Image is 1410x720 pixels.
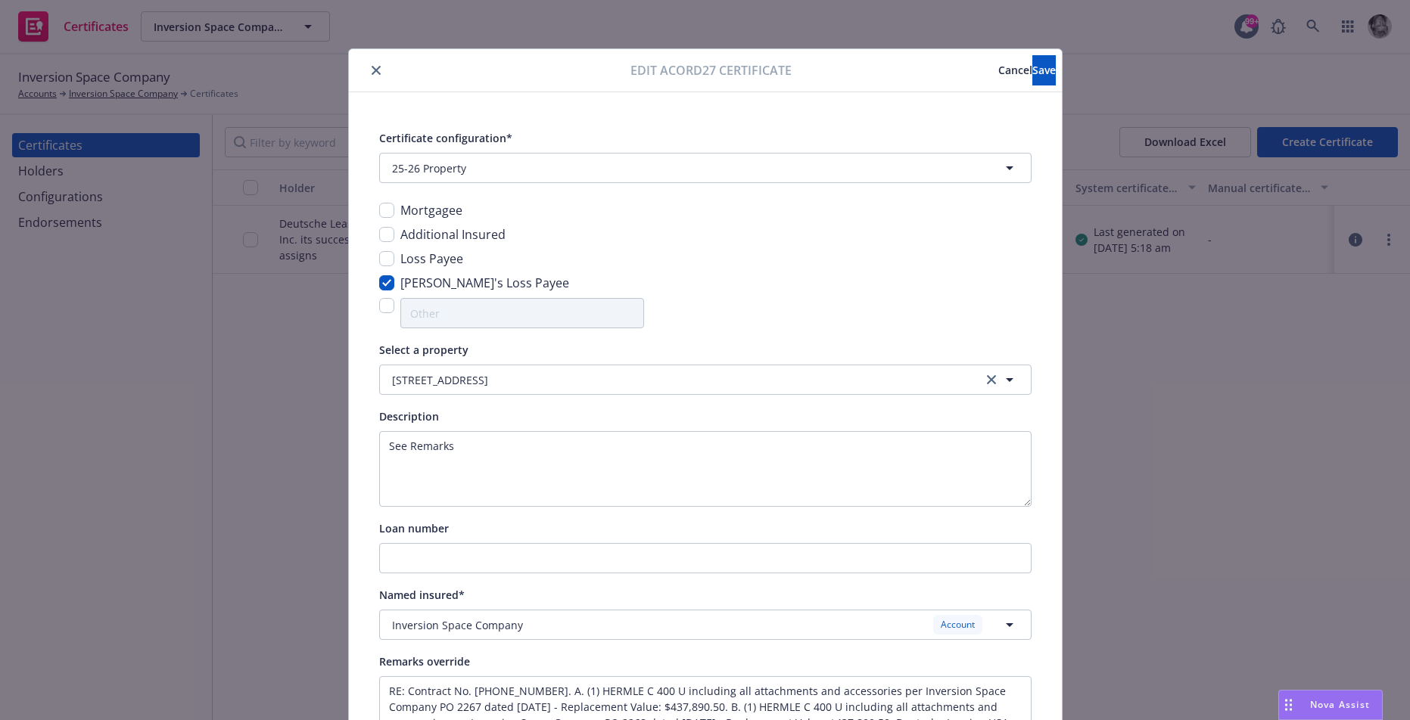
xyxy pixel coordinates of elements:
[367,61,385,79] button: close
[401,299,643,327] input: Other
[379,409,439,424] span: Description
[1032,55,1056,85] button: Save
[630,61,792,79] span: Edit Acord27 certificate
[379,343,468,357] span: Select a property
[379,365,1032,395] button: [STREET_ADDRESS]clear selection
[392,617,523,633] span: Inversion Space Company
[400,274,569,292] span: [PERSON_NAME]'s Loss Payee
[379,153,1032,183] button: 25-26 Property
[1278,690,1383,720] button: Nova Assist
[1310,698,1370,711] span: Nova Assist
[379,431,1032,507] textarea: See Remarks
[379,654,470,669] span: Remarks override
[982,371,1001,389] a: clear selection
[392,372,500,388] div: [STREET_ADDRESS]
[400,250,463,268] span: Loss Payee
[933,615,982,634] div: Account
[379,588,465,602] span: Named insured*
[379,521,449,535] span: Loan number
[392,160,466,176] span: 25-26 Property
[1032,63,1056,77] span: Save
[998,63,1032,77] span: Cancel
[379,131,512,145] span: Certificate configuration*
[998,55,1032,85] button: Cancel
[1279,691,1298,719] div: Drag to move
[400,201,462,219] span: Mortgagee
[379,610,1032,640] button: Inversion Space CompanyAccount
[400,225,506,244] span: Additional Insured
